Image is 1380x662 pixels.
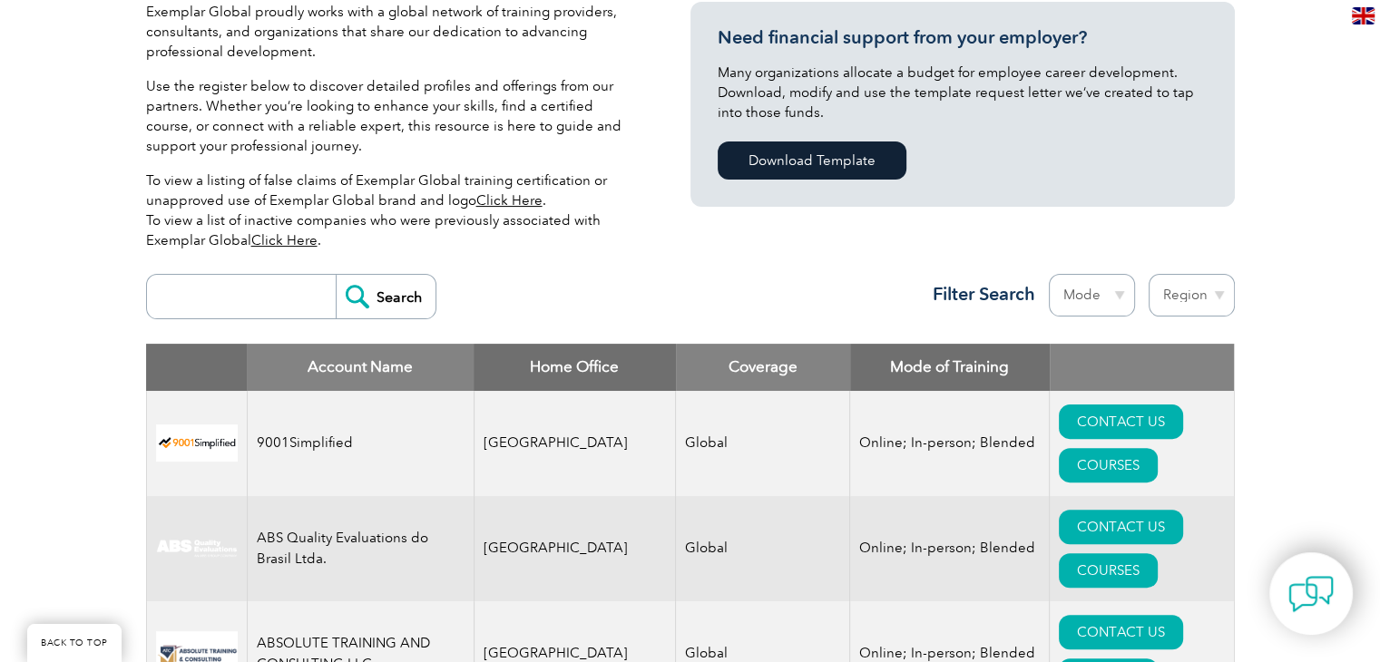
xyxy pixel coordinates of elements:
[1059,510,1183,544] a: CONTACT US
[676,391,850,496] td: Global
[676,344,850,391] th: Coverage: activate to sort column ascending
[156,424,238,462] img: 37c9c059-616f-eb11-a812-002248153038-logo.png
[718,141,906,180] a: Download Template
[1288,571,1334,617] img: contact-chat.png
[474,496,676,601] td: [GEOGRAPHIC_DATA]
[1059,404,1183,439] a: CONTACT US
[718,26,1208,49] h3: Need financial support from your employer?
[850,496,1050,601] td: Online; In-person; Blended
[1059,448,1158,482] a: COURSES
[718,63,1208,122] p: Many organizations allocate a budget for employee career development. Download, modify and use th...
[146,2,636,62] p: Exemplar Global proudly works with a global network of training providers, consultants, and organ...
[247,391,474,496] td: 9001Simplified
[247,344,474,391] th: Account Name: activate to sort column descending
[146,170,636,250] p: To view a listing of false claims of Exemplar Global training certification or unapproved use of ...
[156,539,238,559] img: c92924ac-d9bc-ea11-a814-000d3a79823d-logo.jpg
[27,624,122,662] a: BACK TO TOP
[251,232,318,248] a: Click Here
[922,283,1035,306] h3: Filter Search
[1352,7,1375,24] img: en
[1050,344,1234,391] th: : activate to sort column ascending
[474,391,676,496] td: [GEOGRAPHIC_DATA]
[146,76,636,156] p: Use the register below to discover detailed profiles and offerings from our partners. Whether you...
[247,496,474,601] td: ABS Quality Evaluations do Brasil Ltda.
[1059,553,1158,588] a: COURSES
[676,496,850,601] td: Global
[850,391,1050,496] td: Online; In-person; Blended
[336,275,436,318] input: Search
[474,344,676,391] th: Home Office: activate to sort column ascending
[850,344,1050,391] th: Mode of Training: activate to sort column ascending
[476,192,543,209] a: Click Here
[1059,615,1183,649] a: CONTACT US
